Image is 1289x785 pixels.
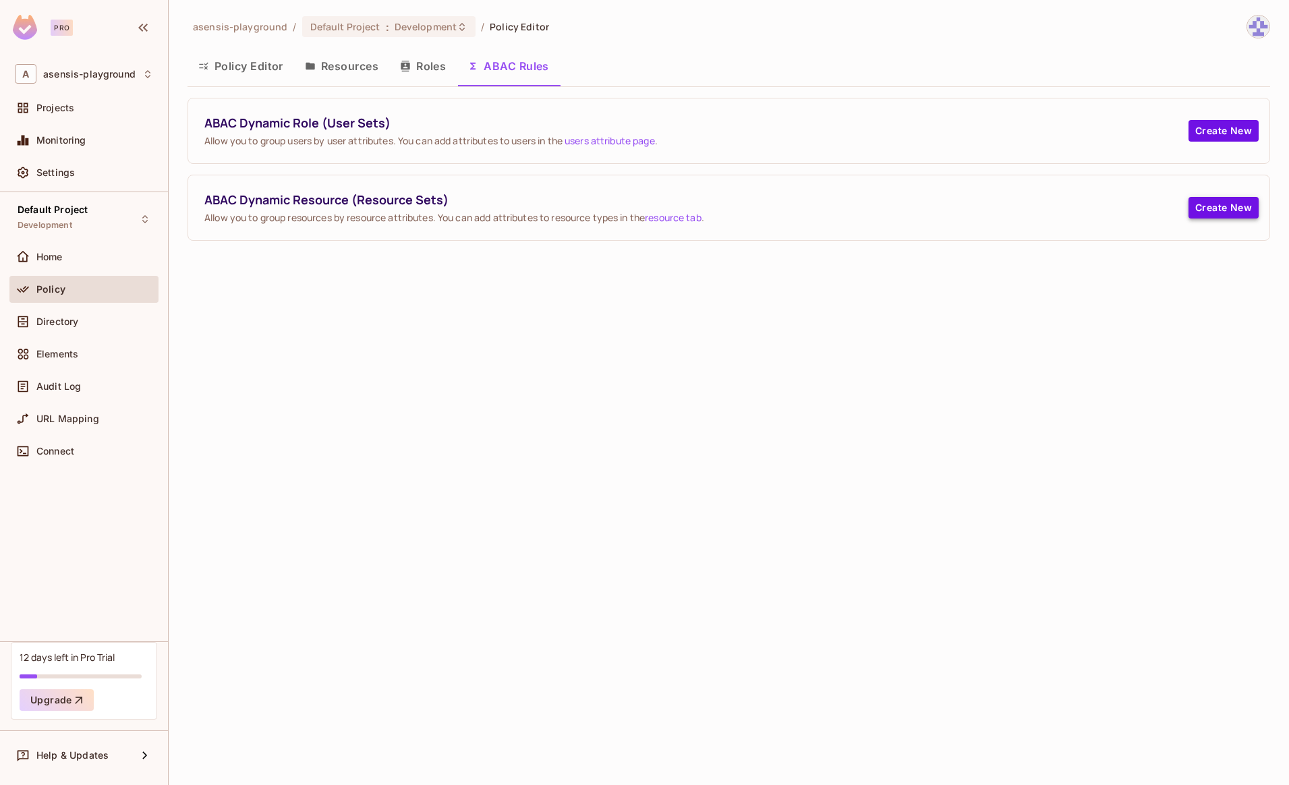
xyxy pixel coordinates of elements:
img: SReyMgAAAABJRU5ErkJggg== [13,15,37,40]
span: Policy Editor [490,20,549,33]
span: Monitoring [36,135,86,146]
img: Martin Demuth [1247,16,1269,38]
span: the active workspace [193,20,287,33]
span: Policy [36,284,65,295]
button: Create New [1188,120,1259,142]
span: Settings [36,167,75,178]
span: Directory [36,316,78,327]
span: Help & Updates [36,750,109,761]
li: / [293,20,296,33]
span: Default Project [310,20,380,33]
span: Home [36,252,63,262]
button: Roles [389,49,457,83]
li: / [481,20,484,33]
button: Upgrade [20,689,94,711]
span: Audit Log [36,381,81,392]
span: Connect [36,446,74,457]
span: : [385,22,390,32]
button: Create New [1188,197,1259,219]
span: Default Project [18,204,88,215]
button: ABAC Rules [457,49,560,83]
a: users attribute page [565,134,655,147]
span: Workspace: asensis-playground [43,69,136,80]
span: URL Mapping [36,413,99,424]
span: ABAC Dynamic Role (User Sets) [204,115,1188,132]
button: Resources [294,49,389,83]
span: Elements [36,349,78,359]
button: Policy Editor [188,49,294,83]
span: Development [395,20,457,33]
div: 12 days left in Pro Trial [20,651,115,664]
span: Development [18,220,72,231]
div: Pro [51,20,73,36]
span: ABAC Dynamic Resource (Resource Sets) [204,192,1188,208]
span: Allow you to group resources by resource attributes. You can add attributes to resource types in ... [204,211,1188,224]
span: Allow you to group users by user attributes. You can add attributes to users in the . [204,134,1188,147]
span: A [15,64,36,84]
span: Projects [36,103,74,113]
a: resource tab [645,211,701,224]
